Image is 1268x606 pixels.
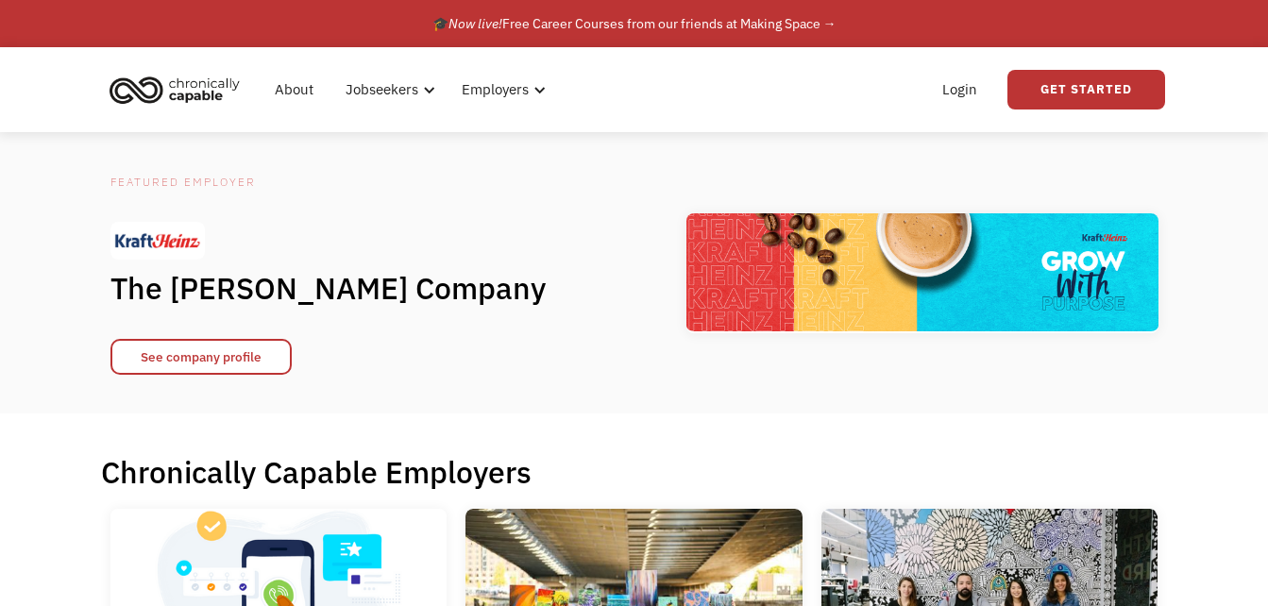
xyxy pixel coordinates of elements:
[1007,70,1165,109] a: Get Started
[104,69,254,110] a: home
[263,59,325,120] a: About
[334,59,441,120] div: Jobseekers
[110,269,583,307] h1: The [PERSON_NAME] Company
[462,78,529,101] div: Employers
[104,69,245,110] img: Chronically Capable logo
[110,339,292,375] a: See company profile
[931,59,989,120] a: Login
[110,171,583,194] div: Featured Employer
[346,78,418,101] div: Jobseekers
[448,15,502,32] em: Now live!
[432,12,837,35] div: 🎓 Free Career Courses from our friends at Making Space →
[450,59,551,120] div: Employers
[101,453,1168,491] h1: Chronically Capable Employers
